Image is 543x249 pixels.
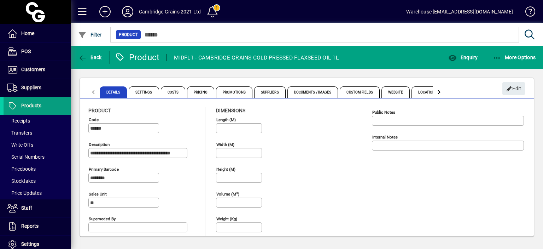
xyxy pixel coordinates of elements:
span: Filter [78,32,102,38]
span: More Options [493,55,536,60]
a: Suppliers [4,79,71,97]
mat-label: Length (m) [216,117,236,122]
mat-label: Superseded by [89,216,116,221]
span: Suppliers [21,85,41,90]
a: Customers [4,61,71,79]
mat-label: Width (m) [216,142,234,147]
span: Custom Fields [340,86,379,98]
a: Knowledge Base [520,1,534,24]
span: Price Updates [7,190,42,196]
div: Cambridge Grains 2021 Ltd [139,6,201,17]
a: Reports [4,217,71,235]
span: Stocktakes [7,178,36,184]
a: Transfers [4,127,71,139]
a: POS [4,43,71,61]
span: Reports [21,223,39,229]
span: Product [119,31,138,38]
span: Staff [21,205,32,211]
app-page-header-button: Back [71,51,110,64]
mat-label: Volume (m ) [216,192,239,197]
button: More Options [491,51,538,64]
span: Products [21,103,41,108]
span: Dimensions [216,108,245,113]
span: Locations [411,86,444,98]
a: Serial Numbers [4,151,71,163]
span: Receipts [7,118,30,124]
mat-label: Weight (Kg) [216,216,237,221]
button: Enquiry [446,51,479,64]
button: Back [76,51,104,64]
a: Stocktakes [4,175,71,187]
a: Staff [4,199,71,217]
span: Customers [21,67,45,72]
span: Write Offs [7,142,33,148]
mat-label: Sales unit [89,192,107,197]
mat-label: Description [89,142,110,147]
a: Write Offs [4,139,71,151]
button: Profile [116,5,139,18]
span: Promotions [216,86,252,98]
span: Pricing [187,86,214,98]
span: Transfers [7,130,32,136]
span: Documents / Images [287,86,338,98]
span: Suppliers [254,86,286,98]
mat-label: Height (m) [216,167,235,172]
span: Back [78,55,102,60]
button: Filter [76,28,104,41]
div: MIDFL1 - CAMBRIDGE GRAINS COLD PRESSED FLAXSEED OIL 1L [174,52,339,63]
mat-label: Public Notes [372,110,395,115]
span: Enquiry [448,55,478,60]
div: Warehouse [EMAIL_ADDRESS][DOMAIN_NAME] [406,6,513,17]
mat-label: Internal Notes [372,135,398,140]
span: Pricebooks [7,166,36,172]
span: Settings [129,86,159,98]
sup: 3 [236,191,238,194]
span: Settings [21,241,39,247]
span: Product [88,108,111,113]
span: Details [100,86,127,98]
a: Home [4,25,71,43]
span: Serial Numbers [7,154,45,160]
mat-label: Code [89,117,99,122]
span: POS [21,49,31,54]
span: Home [21,30,34,36]
button: Edit [502,82,525,95]
div: Product [115,52,160,63]
span: Edit [506,83,521,95]
button: Add [94,5,116,18]
a: Receipts [4,115,71,127]
span: Website [381,86,410,98]
a: Pricebooks [4,163,71,175]
span: Costs [161,86,186,98]
mat-label: Primary barcode [89,167,119,172]
a: Price Updates [4,187,71,199]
